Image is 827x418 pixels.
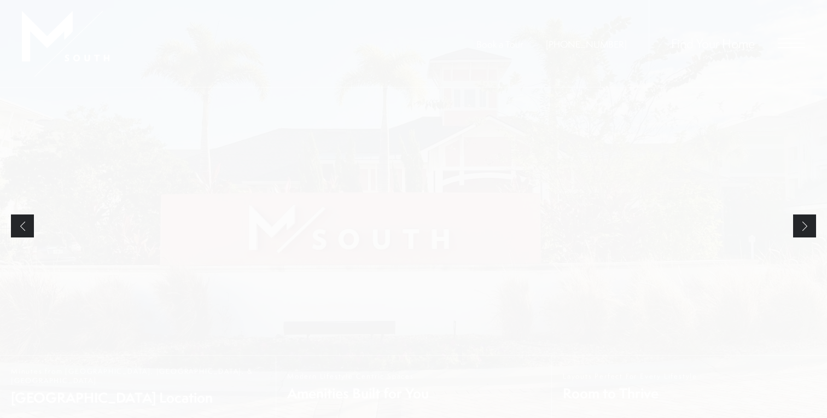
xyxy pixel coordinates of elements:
a: Modern Lifestyle Centric Spaces [276,356,551,418]
a: Layouts Perfect For Every Lifestyle [551,356,827,418]
span: Modern Lifestyle Centric Spaces [287,371,429,381]
a: Find Your Home [671,34,755,52]
a: Next [793,214,816,237]
span: [PHONE_NUMBER] [546,38,627,50]
button: Open Menu [778,38,805,48]
a: Book a Tour [476,38,523,50]
span: Layouts Perfect For Every Lifestyle [563,371,697,381]
span: Minutes from [GEOGRAPHIC_DATA], [GEOGRAPHIC_DATA], & [GEOGRAPHIC_DATA] [11,367,265,385]
span: [GEOGRAPHIC_DATA] Location [11,388,265,407]
span: Amenities Built for You [287,384,429,403]
img: MSouth [22,11,109,77]
a: Previous [11,214,34,237]
a: Call Us at 813-570-8014 [546,38,627,50]
span: Room to Thrive [563,384,697,403]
